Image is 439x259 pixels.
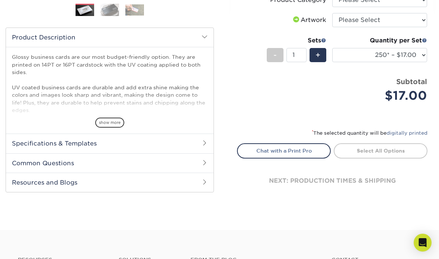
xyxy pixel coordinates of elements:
[315,49,320,61] span: +
[338,87,427,105] div: $17.00
[292,16,326,25] div: Artwork
[273,49,277,61] span: -
[6,173,214,192] h2: Resources and Blogs
[414,234,432,252] div: Open Intercom Messenger
[237,159,427,203] div: next: production times & shipping
[334,143,427,158] a: Select All Options
[6,28,214,47] h2: Product Description
[312,130,427,136] small: The selected quantity will be
[237,143,331,158] a: Chat with a Print Pro
[76,1,94,20] img: Business Cards 01
[6,134,214,153] h2: Specifications & Templates
[100,3,119,16] img: Business Cards 02
[95,118,124,128] span: show more
[396,77,427,86] strong: Subtotal
[332,36,427,45] div: Quantity per Set
[12,53,208,152] p: Glossy business cards are our most budget-friendly option. They are printed on 14PT or 16PT cards...
[387,130,427,136] a: digitally printed
[267,36,326,45] div: Sets
[6,153,214,173] h2: Common Questions
[125,4,144,16] img: Business Cards 03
